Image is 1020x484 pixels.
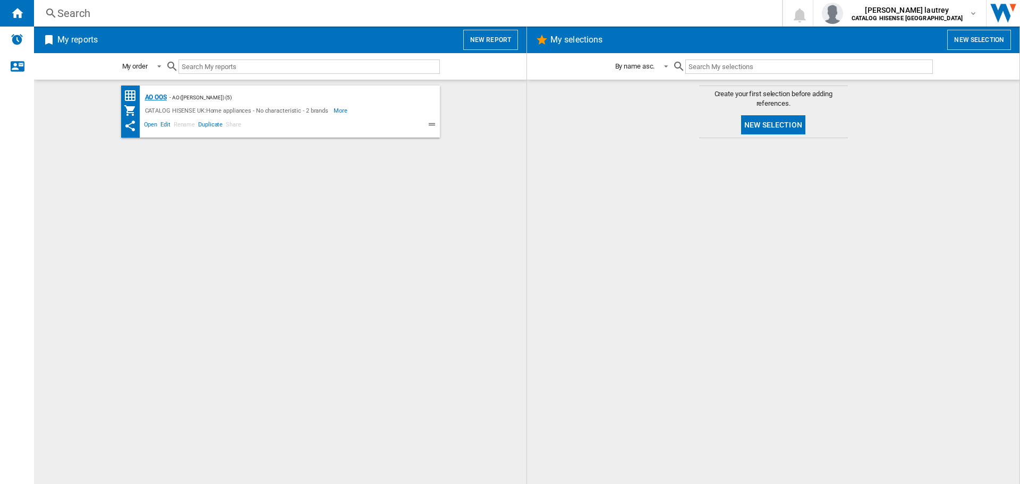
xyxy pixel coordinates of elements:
button: New selection [741,115,805,134]
input: Search My selections [685,60,932,74]
button: New report [463,30,518,50]
span: Duplicate [197,120,224,132]
button: New selection [947,30,1011,50]
b: CATALOG HISENSE [GEOGRAPHIC_DATA] [852,15,963,22]
div: - AO ([PERSON_NAME]) (5) [167,91,419,104]
span: Create your first selection before adding references. [699,89,848,108]
h2: My reports [55,30,100,50]
ng-md-icon: This report has been shared with you [124,120,137,132]
div: Price Matrix [124,89,142,103]
input: Search My reports [178,60,440,74]
span: Open [142,120,159,132]
span: More [334,104,349,117]
span: Edit [159,120,172,132]
span: Share [224,120,243,132]
div: My Assortment [124,104,142,117]
img: alerts-logo.svg [11,33,23,46]
div: My order [122,62,148,70]
span: [PERSON_NAME] lautrey [852,5,963,15]
div: By name asc. [615,62,655,70]
div: AO OOS [142,91,167,104]
span: Rename [172,120,197,132]
div: Search [57,6,754,21]
h2: My selections [548,30,605,50]
div: CATALOG HISENSE UK:Home appliances - No characteristic - 2 brands [142,104,334,117]
img: profile.jpg [822,3,843,24]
